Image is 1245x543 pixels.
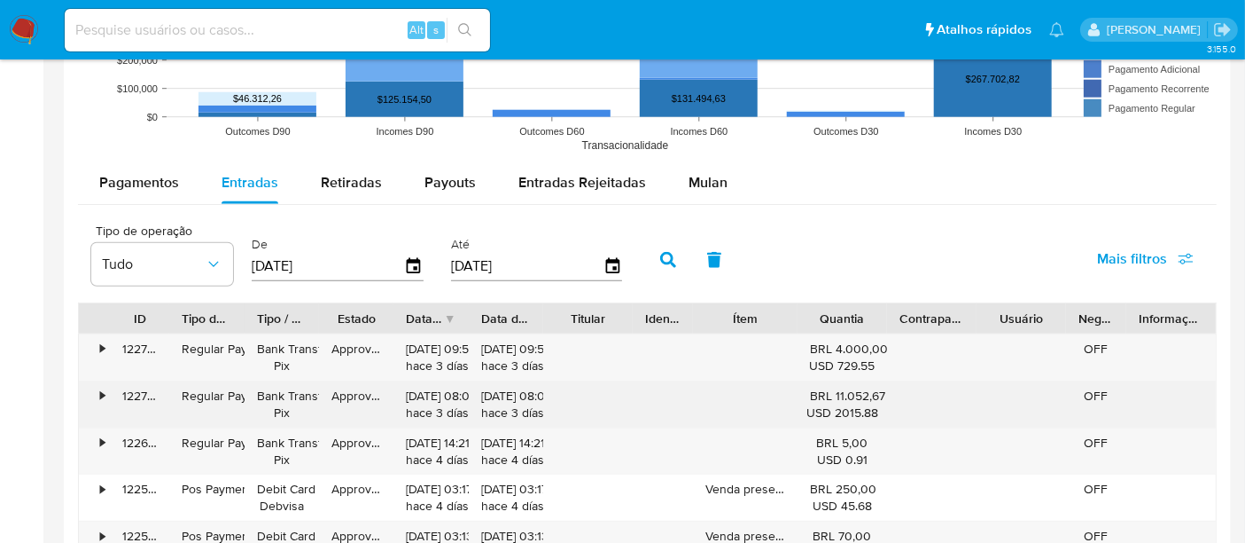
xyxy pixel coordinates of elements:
[1107,21,1207,38] p: alexandra.macedo@mercadolivre.com
[409,21,424,38] span: Alt
[65,19,490,42] input: Pesquise usuários ou casos...
[433,21,439,38] span: s
[447,18,483,43] button: search-icon
[1207,42,1236,56] span: 3.155.0
[1049,22,1064,37] a: Notificações
[937,20,1031,39] span: Atalhos rápidos
[1213,20,1232,39] a: Sair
